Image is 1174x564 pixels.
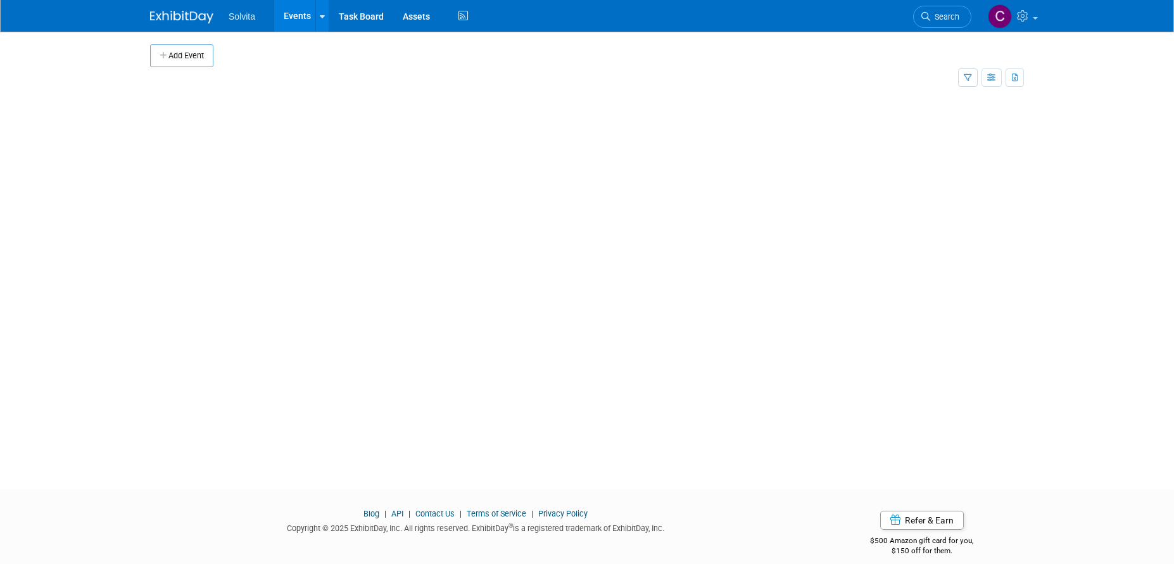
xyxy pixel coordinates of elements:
[528,509,536,518] span: |
[820,546,1025,556] div: $150 off for them.
[150,11,213,23] img: ExhibitDay
[820,527,1025,556] div: $500 Amazon gift card for you,
[363,509,379,518] a: Blog
[913,6,971,28] a: Search
[457,509,465,518] span: |
[405,509,413,518] span: |
[930,12,959,22] span: Search
[150,520,801,534] div: Copyright © 2025 ExhibitDay, Inc. All rights reserved. ExhibitDay is a registered trademark of Ex...
[508,522,513,529] sup: ®
[381,509,389,518] span: |
[467,509,526,518] a: Terms of Service
[229,11,255,22] span: Solvita
[150,44,213,67] button: Add Event
[880,511,964,530] a: Refer & Earn
[988,4,1012,29] img: Cindy Miller
[391,509,403,518] a: API
[538,509,588,518] a: Privacy Policy
[415,509,455,518] a: Contact Us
